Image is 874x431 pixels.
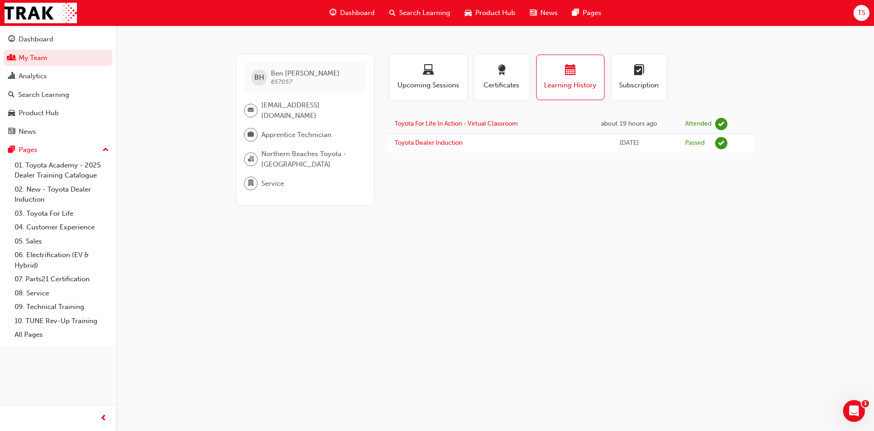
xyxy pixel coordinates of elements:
button: Learning History [536,55,605,100]
a: 02. New - Toyota Dealer Induction [11,183,112,207]
a: My Team [4,50,112,66]
a: Analytics [4,68,112,85]
div: Passed [685,139,705,147]
span: search-icon [8,91,15,99]
button: Pages [4,142,112,158]
span: car-icon [465,7,472,19]
span: learningRecordVerb_ATTEND-icon [715,118,727,130]
span: Pages [583,8,601,18]
span: pages-icon [572,7,579,19]
span: Upcoming Sessions [396,80,460,91]
a: Search Learning [4,86,112,103]
a: 07. Parts21 Certification [11,272,112,286]
span: department-icon [248,177,254,189]
a: 08. Service [11,286,112,300]
span: laptop-icon [423,65,434,77]
span: Service [261,178,284,189]
a: 06. Electrification (EV & Hybrid) [11,248,112,272]
span: award-icon [496,65,507,77]
iframe: Intercom live chat [843,400,865,422]
span: News [540,8,558,18]
div: Tue Aug 19 2025 15:00:00 GMT+1000 (Australian Eastern Standard Time) [587,119,672,129]
div: Search Learning [18,90,69,100]
span: briefcase-icon [248,129,254,141]
span: organisation-icon [248,153,254,165]
span: news-icon [530,7,537,19]
span: people-icon [8,54,15,62]
span: Product Hub [475,8,515,18]
span: 657057 [271,78,292,86]
div: Analytics [19,71,47,81]
span: Certificates [481,80,522,91]
button: Upcoming Sessions [390,55,467,100]
button: Subscription [612,55,666,100]
button: TS [854,5,869,21]
img: Trak [5,3,77,23]
a: Toyota Dealer Induction [395,139,462,147]
span: up-icon [102,144,109,156]
a: search-iconSearch Learning [382,4,457,22]
a: 05. Sales [11,234,112,248]
a: Dashboard [4,31,112,48]
div: Pages [19,145,37,155]
span: calendar-icon [565,65,576,77]
span: Northern Beaches Toyota - [GEOGRAPHIC_DATA] [261,149,359,169]
span: TS [858,8,865,18]
a: Toyota For Life In Action - Virtual Classroom [395,120,518,127]
div: Attended [685,120,711,128]
a: 01. Toyota Academy - 2025 Dealer Training Catalogue [11,158,112,183]
div: Product Hub [19,108,59,118]
a: News [4,123,112,140]
div: Thu Mar 27 2025 15:21:20 GMT+1100 (Australian Eastern Daylight Time) [587,138,672,148]
span: email-icon [248,105,254,117]
a: Product Hub [4,105,112,122]
a: news-iconNews [523,4,565,22]
a: 09. Technical Training [11,300,112,314]
div: News [19,127,36,137]
a: All Pages [11,328,112,342]
span: pages-icon [8,146,15,154]
span: learningplan-icon [634,65,645,77]
a: guage-iconDashboard [322,4,382,22]
button: DashboardMy TeamAnalyticsSearch LearningProduct HubNews [4,29,112,142]
span: Subscription [619,80,660,91]
span: [EMAIL_ADDRESS][DOMAIN_NAME] [261,100,359,121]
span: 1 [862,400,869,407]
a: pages-iconPages [565,4,609,22]
span: Dashboard [340,8,375,18]
a: 04. Customer Experience [11,220,112,234]
span: prev-icon [100,413,107,424]
a: 03. Toyota For Life [11,207,112,221]
span: learningRecordVerb_PASS-icon [715,137,727,149]
a: car-iconProduct Hub [457,4,523,22]
span: car-icon [8,109,15,117]
span: Apprentice Technician [261,130,331,140]
div: Dashboard [19,34,53,45]
span: BH [254,72,264,83]
span: Search Learning [399,8,450,18]
span: news-icon [8,128,15,136]
span: chart-icon [8,72,15,81]
span: search-icon [389,7,396,19]
button: Certificates [474,55,529,100]
a: 10. TUNE Rev-Up Training [11,314,112,328]
span: Ben [PERSON_NAME] [271,69,340,77]
span: guage-icon [8,35,15,44]
span: guage-icon [330,7,336,19]
span: Learning History [544,80,597,91]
